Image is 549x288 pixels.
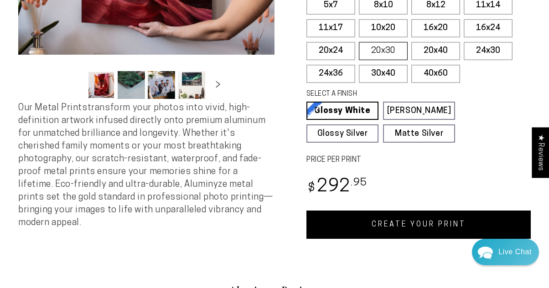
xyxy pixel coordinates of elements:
[464,19,513,37] label: 16x24
[306,155,531,165] label: PRICE PER PRINT
[306,211,531,239] a: CREATE YOUR PRINT
[306,19,355,37] label: 11x17
[383,102,455,120] a: [PERSON_NAME]
[18,103,273,227] span: Our Metal Prints transform your photos into vivid, high-definition artwork infused directly onto ...
[88,71,115,99] button: Load image 1 in gallery view
[148,71,175,99] button: Load image 3 in gallery view
[306,102,378,120] a: Glossy White
[411,19,460,37] label: 16x20
[464,42,513,60] label: 24x30
[498,239,532,265] div: Contact Us Directly
[306,124,378,143] a: Glossy Silver
[359,65,408,83] label: 30x40
[411,42,460,60] label: 20x40
[306,178,367,196] bdi: 292
[383,124,455,143] a: Matte Silver
[65,75,85,95] button: Slide left
[411,65,460,83] label: 40x60
[118,71,145,99] button: Load image 2 in gallery view
[532,127,549,178] div: Click to open Judge.me floating reviews tab
[178,71,205,99] button: Load image 4 in gallery view
[306,42,355,60] label: 20x24
[306,89,437,99] legend: SELECT A FINISH
[351,178,367,188] sup: .95
[359,42,408,60] label: 20x30
[359,19,408,37] label: 10x20
[472,239,539,265] div: Chat widget toggle
[208,75,228,95] button: Slide right
[306,65,355,83] label: 24x36
[308,182,316,195] span: $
